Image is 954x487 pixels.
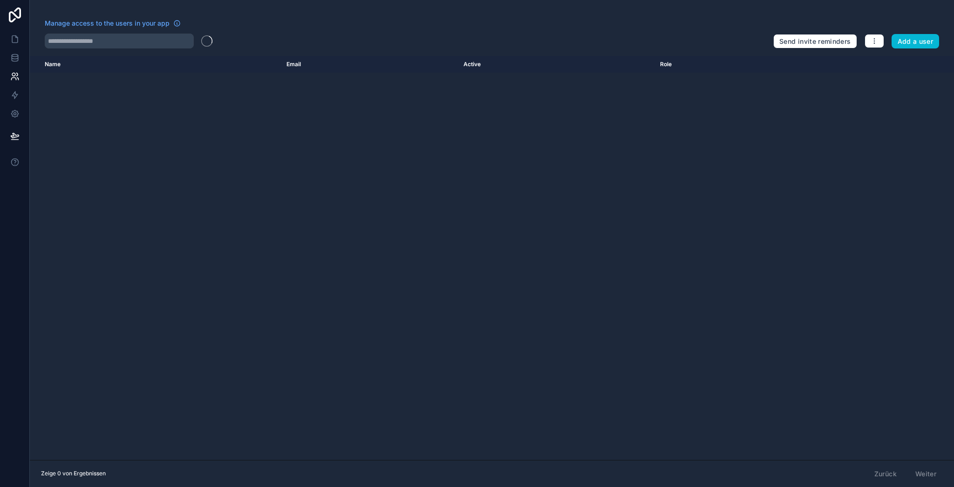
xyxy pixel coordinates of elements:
th: Role [654,56,812,73]
button: Add a user [892,34,940,49]
th: Name [30,56,281,73]
th: Active [458,56,654,73]
span: Zeige 0 von Ergebnissen [41,470,106,477]
div: scrollable content [30,56,954,460]
span: Manage access to the users in your app [45,19,170,28]
th: Email [281,56,458,73]
button: Send invite reminders [773,34,857,49]
a: Manage access to the users in your app [45,19,181,28]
